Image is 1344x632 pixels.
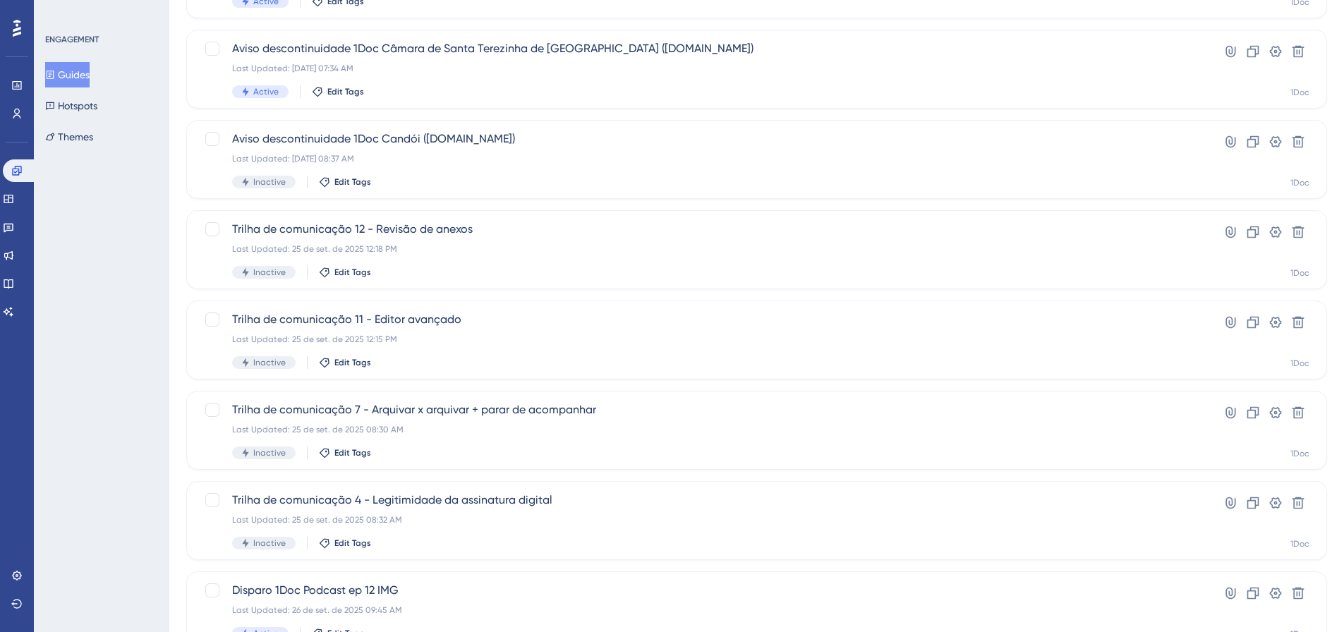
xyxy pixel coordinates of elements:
button: Themes [45,124,93,150]
span: Trilha de comunicação 12 - Revisão de anexos [232,221,1168,238]
div: Last Updated: 25 de set. de 2025 08:32 AM [232,514,1168,525]
button: Edit Tags [319,447,371,458]
span: Inactive [253,537,286,549]
button: Edit Tags [312,86,364,97]
span: Trilha de comunicação 11 - Editor avançado [232,311,1168,328]
div: Last Updated: 25 de set. de 2025 08:30 AM [232,424,1168,435]
span: Inactive [253,176,286,188]
div: Last Updated: 25 de set. de 2025 12:15 PM [232,334,1168,345]
span: Edit Tags [334,357,371,368]
span: Trilha de comunicação 7 - Arquivar x arquivar + parar de acompanhar [232,401,1168,418]
span: Edit Tags [327,86,364,97]
div: Last Updated: [DATE] 08:37 AM [232,153,1168,164]
div: 1Doc [1290,177,1309,188]
span: Aviso descontinuidade 1Doc Candói ([DOMAIN_NAME]) [232,130,1168,147]
span: Inactive [253,267,286,278]
span: Active [253,86,279,97]
span: Inactive [253,357,286,368]
div: Last Updated: [DATE] 07:34 AM [232,63,1168,74]
button: Hotspots [45,93,97,119]
button: Edit Tags [319,537,371,549]
span: Edit Tags [334,537,371,549]
span: Trilha de comunicação 4 - Legitimidade da assinatura digital [232,492,1168,509]
div: 1Doc [1290,538,1309,549]
span: Inactive [253,447,286,458]
button: Edit Tags [319,267,371,278]
span: Edit Tags [334,176,371,188]
span: Disparo 1Doc Podcast ep 12 IMG [232,582,1168,599]
div: Last Updated: 25 de set. de 2025 12:18 PM [232,243,1168,255]
span: Aviso descontinuidade 1Doc Câmara de Santa Terezinha de [GEOGRAPHIC_DATA] ([DOMAIN_NAME]) [232,40,1168,57]
div: 1Doc [1290,87,1309,98]
button: Edit Tags [319,176,371,188]
div: ENGAGEMENT [45,34,99,45]
button: Edit Tags [319,357,371,368]
div: 1Doc [1290,267,1309,279]
div: 1Doc [1290,448,1309,459]
div: Last Updated: 26 de set. de 2025 09:45 AM [232,604,1168,616]
div: 1Doc [1290,358,1309,369]
span: Edit Tags [334,267,371,278]
span: Edit Tags [334,447,371,458]
button: Guides [45,62,90,87]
